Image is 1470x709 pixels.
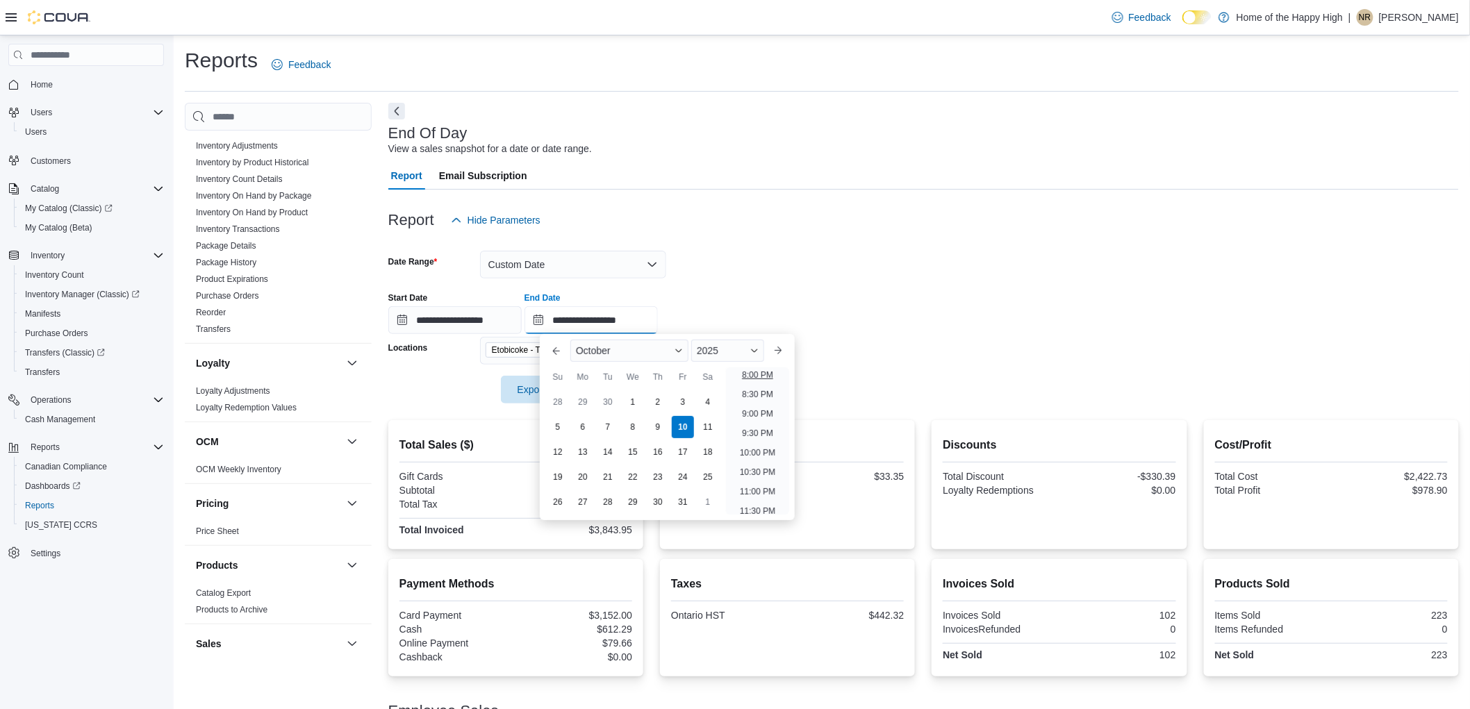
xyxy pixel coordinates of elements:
[196,588,251,598] a: Catalog Export
[19,124,52,140] a: Users
[647,491,669,513] div: day-30
[196,257,256,268] span: Package History
[691,340,764,362] div: Button. Open the year selector. 2025 is currently selected.
[25,76,58,93] a: Home
[572,416,594,438] div: day-6
[25,153,76,169] a: Customers
[547,416,569,438] div: day-5
[25,247,70,264] button: Inventory
[672,441,694,463] div: day-17
[25,500,54,511] span: Reports
[1062,485,1176,496] div: $0.00
[19,478,86,494] a: Dashboards
[14,343,170,362] a: Transfers (Classic)
[697,391,719,413] div: day-4
[3,150,170,170] button: Customers
[185,137,372,343] div: Inventory
[3,179,170,199] button: Catalog
[399,624,513,635] div: Cash
[1215,576,1448,592] h2: Products Sold
[734,444,781,461] li: 10:00 PM
[14,265,170,285] button: Inventory Count
[388,103,405,119] button: Next
[1062,610,1176,621] div: 102
[518,485,632,496] div: $3,401.63
[25,269,84,281] span: Inventory Count
[572,466,594,488] div: day-20
[501,376,579,403] button: Export
[19,267,164,283] span: Inventory Count
[622,466,644,488] div: day-22
[943,485,1057,496] div: Loyalty Redemptions
[3,74,170,94] button: Home
[572,366,594,388] div: Mo
[597,366,619,388] div: Tu
[547,491,569,513] div: day-26
[14,285,170,304] a: Inventory Manager (Classic)
[14,199,170,218] a: My Catalog (Classic)
[25,347,105,358] span: Transfers (Classic)
[468,213,540,227] span: Hide Parameters
[525,306,658,334] input: Press the down key to enter a popover containing a calendar. Press the escape key to close the po...
[196,141,278,151] a: Inventory Adjustments
[25,151,164,169] span: Customers
[196,435,341,449] button: OCM
[388,212,434,228] h3: Report
[597,416,619,438] div: day-7
[509,376,570,403] span: Export
[14,476,170,496] a: Dashboards
[622,366,644,388] div: We
[3,390,170,410] button: Operations
[1348,9,1351,26] p: |
[196,605,267,615] a: Products to Archive
[697,466,719,488] div: day-25
[344,557,361,574] button: Products
[25,519,97,531] span: [US_STATE] CCRS
[19,267,90,283] a: Inventory Count
[597,466,619,488] div: day-21
[25,439,164,456] span: Reports
[28,10,90,24] img: Cova
[196,324,231,335] span: Transfers
[19,364,65,381] a: Transfers
[19,325,94,342] a: Purchase Orders
[388,342,428,353] label: Locations
[697,441,719,463] div: day-18
[185,47,258,74] h1: Reports
[388,125,468,142] h3: End Of Day
[196,290,259,301] span: Purchase Orders
[647,366,669,388] div: Th
[671,610,785,621] div: Ontario HST
[943,624,1057,635] div: InvoicesRefunded
[3,543,170,563] button: Settings
[399,437,632,453] h2: Total Sales ($)
[25,392,164,408] span: Operations
[547,466,569,488] div: day-19
[1334,610,1448,621] div: 223
[1129,10,1171,24] span: Feedback
[196,174,283,185] span: Inventory Count Details
[8,69,164,599] nav: Complex example
[734,503,781,519] li: 11:30 PM
[196,157,309,168] span: Inventory by Product Historical
[399,471,513,482] div: Gift Cards
[1107,3,1177,31] a: Feedback
[196,258,256,267] a: Package History
[943,649,982,660] strong: Net Sold
[14,122,170,142] button: Users
[19,219,164,236] span: My Catalog (Beta)
[791,610,905,621] div: $442.32
[196,637,341,651] button: Sales
[388,306,522,334] input: Press the down key to open a popover containing a calendar.
[25,367,60,378] span: Transfers
[726,367,789,515] ul: Time
[185,585,372,624] div: Products
[25,392,77,408] button: Operations
[3,437,170,457] button: Reports
[767,340,789,362] button: Next month
[697,491,719,513] div: day-1
[31,156,71,167] span: Customers
[19,344,110,361] a: Transfers (Classic)
[439,162,527,190] span: Email Subscription
[518,471,632,482] div: $0.00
